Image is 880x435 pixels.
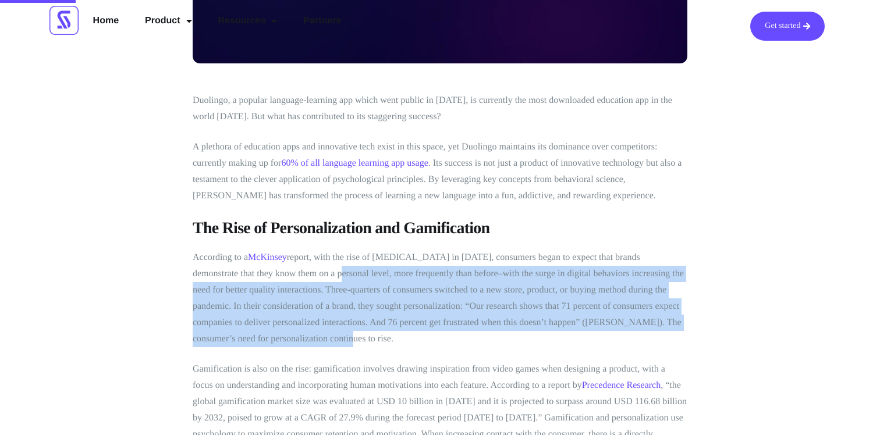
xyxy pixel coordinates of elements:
[294,12,350,30] a: Partners
[84,12,350,30] nav: Menu
[193,92,687,125] p: Duolingo, a popular language-learning app which went public in [DATE], is currently the most down...
[765,22,800,30] span: Get started
[136,12,200,30] a: Product
[49,6,79,35] img: Scrimmage Square Icon Logo
[582,380,661,390] a: Precedence Research
[248,252,287,262] a: McKinsey
[281,158,428,168] a: 60% of all language learning app usage
[193,218,687,239] h3: The Rise of Personalization and Gamification
[193,249,687,347] p: According to a report, with the rise of [MEDICAL_DATA] in [DATE], consumers began to expect that ...
[750,12,825,41] a: Get started
[84,12,127,30] a: Home
[210,12,286,30] a: Resources
[193,139,687,204] p: A plethora of education apps and innovative tech exist in this space, yet Duolingo maintains its ...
